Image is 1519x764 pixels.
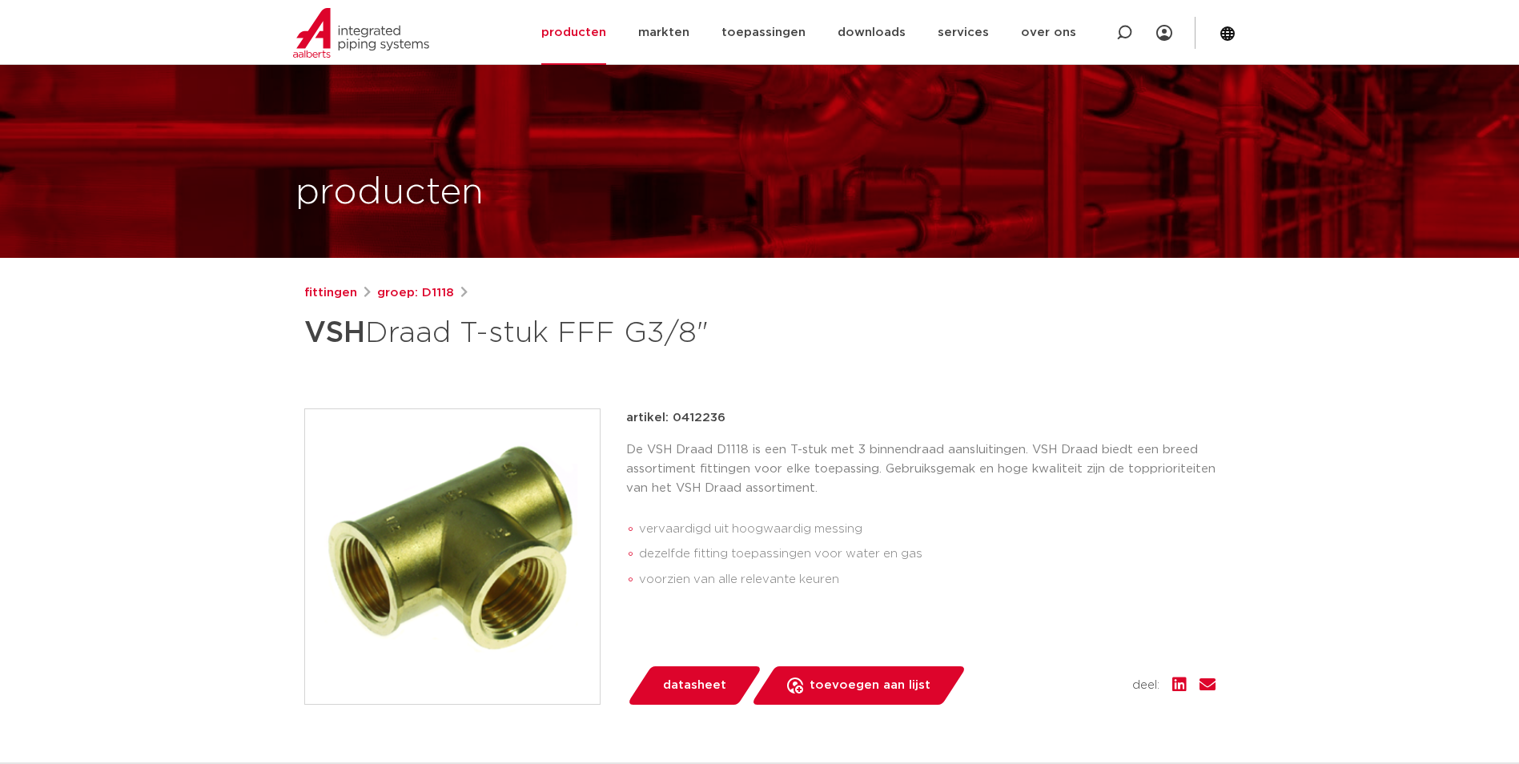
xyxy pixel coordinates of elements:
h1: Draad T-stuk FFF G3/8" [304,309,906,357]
a: datasheet [626,666,762,705]
strong: VSH [304,319,365,348]
span: deel: [1132,676,1159,695]
span: toevoegen aan lijst [810,673,930,698]
span: datasheet [663,673,726,698]
li: vervaardigd uit hoogwaardig messing [639,517,1216,542]
a: groep: D1118 [377,283,454,303]
li: voorzien van alle relevante keuren [639,567,1216,593]
a: fittingen [304,283,357,303]
p: De VSH Draad D1118 is een T-stuk met 3 binnendraad aansluitingen. VSH Draad biedt een breed assor... [626,440,1216,498]
h1: producten [295,167,484,219]
p: artikel: 0412236 [626,408,725,428]
li: dezelfde fitting toepassingen voor water en gas [639,541,1216,567]
img: Product Image for VSH Draad T-stuk FFF G3/8" [305,409,600,704]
